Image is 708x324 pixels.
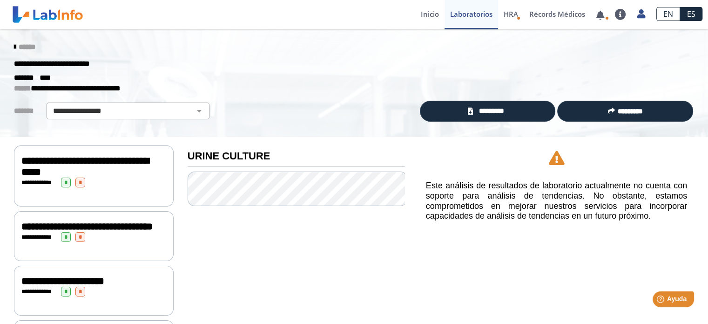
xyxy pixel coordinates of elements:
[680,7,702,21] a: ES
[188,150,270,162] b: URINE CULTURE
[426,181,687,221] h5: Este análisis de resultados de laboratorio actualmente no cuenta con soporte para análisis de ten...
[656,7,680,21] a: EN
[504,9,518,19] span: HRA
[625,288,698,314] iframe: Help widget launcher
